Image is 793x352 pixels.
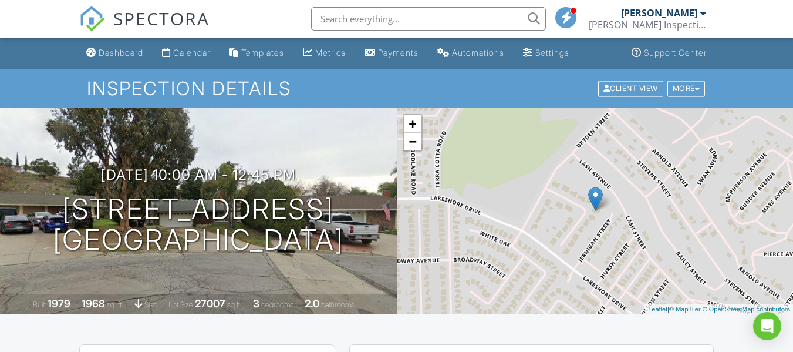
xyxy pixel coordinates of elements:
[518,42,574,64] a: Settings
[82,42,148,64] a: Dashboard
[107,300,123,309] span: sq. ft.
[82,297,105,310] div: 1968
[535,48,569,58] div: Settings
[173,48,210,58] div: Calendar
[241,48,284,58] div: Templates
[253,297,259,310] div: 3
[48,297,70,310] div: 1979
[298,42,350,64] a: Metrics
[224,42,289,64] a: Templates
[433,42,509,64] a: Automations (Basic)
[621,7,697,19] div: [PERSON_NAME]
[315,48,346,58] div: Metrics
[589,19,706,31] div: Bender's Inspection Services
[627,42,711,64] a: Support Center
[157,42,215,64] a: Calendar
[452,48,504,58] div: Automations
[360,42,423,64] a: Payments
[321,300,355,309] span: bathrooms
[87,78,706,99] h1: Inspection Details
[33,300,46,309] span: Built
[144,300,157,309] span: slab
[404,115,421,133] a: Zoom in
[648,306,667,313] a: Leaflet
[53,194,344,256] h1: [STREET_ADDRESS] [GEOGRAPHIC_DATA]
[598,81,663,96] div: Client View
[311,7,546,31] input: Search everything...
[669,306,701,313] a: © MapTiler
[753,312,781,340] div: Open Intercom Messenger
[597,83,666,92] a: Client View
[644,48,707,58] div: Support Center
[101,167,296,183] h3: [DATE] 10:00 am - 12:45 pm
[404,133,421,150] a: Zoom out
[667,81,706,96] div: More
[168,300,193,309] span: Lot Size
[227,300,242,309] span: sq.ft.
[79,6,105,32] img: The Best Home Inspection Software - Spectora
[79,16,210,41] a: SPECTORA
[703,306,790,313] a: © OpenStreetMap contributors
[195,297,225,310] div: 27007
[261,300,293,309] span: bedrooms
[113,6,210,31] span: SPECTORA
[645,304,793,314] div: |
[99,48,143,58] div: Dashboard
[305,297,319,310] div: 2.0
[378,48,419,58] div: Payments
